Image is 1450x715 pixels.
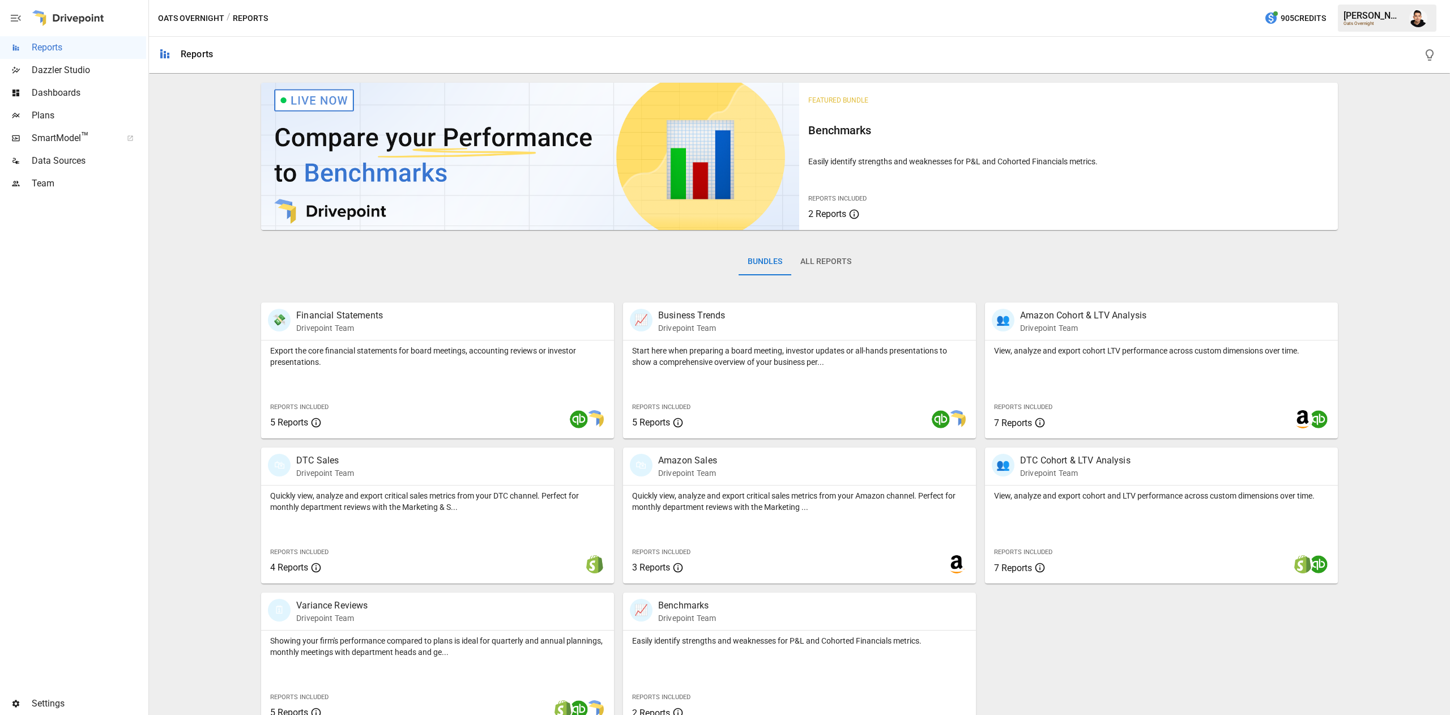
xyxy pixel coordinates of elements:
p: DTC Cohort & LTV Analysis [1020,454,1131,467]
p: DTC Sales [296,454,354,467]
p: Export the core financial statements for board meetings, accounting reviews or investor presentat... [270,345,605,368]
span: Team [32,177,146,190]
p: Variance Reviews [296,599,368,612]
span: Reports [32,41,146,54]
img: Francisco Sanchez [1409,9,1427,27]
button: 905Credits [1260,8,1330,29]
img: smart model [948,410,966,428]
span: 5 Reports [270,417,308,428]
span: Reports Included [270,403,329,411]
p: Drivepoint Team [658,322,725,334]
p: Amazon Cohort & LTV Analysis [1020,309,1146,322]
span: Reports Included [808,195,867,202]
img: amazon [948,555,966,573]
span: Featured Bundle [808,96,868,104]
span: 3 Reports [632,562,670,573]
div: 💸 [268,309,291,331]
p: Drivepoint Team [296,612,368,624]
p: Drivepoint Team [296,322,383,334]
div: 🛍 [268,454,291,476]
div: Oats Overnight [1344,21,1402,26]
span: SmartModel [32,131,114,145]
p: Easily identify strengths and weaknesses for P&L and Cohorted Financials metrics. [808,156,1328,167]
span: Settings [32,697,146,710]
p: Drivepoint Team [658,612,716,624]
p: Drivepoint Team [296,467,354,479]
span: Dashboards [32,86,146,100]
p: Benchmarks [658,599,716,612]
span: Reports Included [632,403,690,411]
p: Amazon Sales [658,454,717,467]
div: / [227,11,231,25]
span: Reports Included [994,403,1052,411]
img: quickbooks [570,410,588,428]
span: 7 Reports [994,563,1032,573]
span: Dazzler Studio [32,63,146,77]
p: Start here when preparing a board meeting, investor updates or all-hands presentations to show a ... [632,345,967,368]
div: 📈 [630,599,652,622]
button: Oats Overnight [158,11,224,25]
div: 👥 [992,454,1014,476]
div: Reports [181,49,213,59]
button: All Reports [791,248,860,275]
span: 905 Credits [1281,11,1326,25]
img: quickbooks [1310,410,1328,428]
p: View, analyze and export cohort LTV performance across custom dimensions over time. [994,345,1329,356]
h6: Benchmarks [808,121,1328,139]
div: [PERSON_NAME] [1344,10,1402,21]
img: quickbooks [932,410,950,428]
p: Quickly view, analyze and export critical sales metrics from your DTC channel. Perfect for monthl... [270,490,605,513]
img: amazon [1294,410,1312,428]
img: video thumbnail [261,83,799,230]
span: Reports Included [270,693,329,701]
img: smart model [586,410,604,428]
p: View, analyze and export cohort and LTV performance across custom dimensions over time. [994,490,1329,501]
span: Plans [32,109,146,122]
img: shopify [1294,555,1312,573]
span: Reports Included [632,548,690,556]
span: Data Sources [32,154,146,168]
p: Financial Statements [296,309,383,322]
p: Drivepoint Team [1020,322,1146,334]
div: 📈 [630,309,652,331]
img: quickbooks [1310,555,1328,573]
p: Easily identify strengths and weaknesses for P&L and Cohorted Financials metrics. [632,635,967,646]
p: Drivepoint Team [658,467,717,479]
p: Quickly view, analyze and export critical sales metrics from your Amazon channel. Perfect for mon... [632,490,967,513]
span: Reports Included [632,693,690,701]
span: 7 Reports [994,418,1032,428]
div: 🛍 [630,454,652,476]
span: 2 Reports [808,208,846,219]
span: ™ [81,130,89,144]
button: Francisco Sanchez [1402,2,1434,34]
p: Showing your firm's performance compared to plans is ideal for quarterly and annual plannings, mo... [270,635,605,658]
span: 5 Reports [632,417,670,428]
div: 👥 [992,309,1014,331]
span: 4 Reports [270,562,308,573]
p: Drivepoint Team [1020,467,1131,479]
p: Business Trends [658,309,725,322]
span: Reports Included [270,548,329,556]
button: Bundles [739,248,791,275]
div: 🗓 [268,599,291,622]
span: Reports Included [994,548,1052,556]
img: shopify [586,555,604,573]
